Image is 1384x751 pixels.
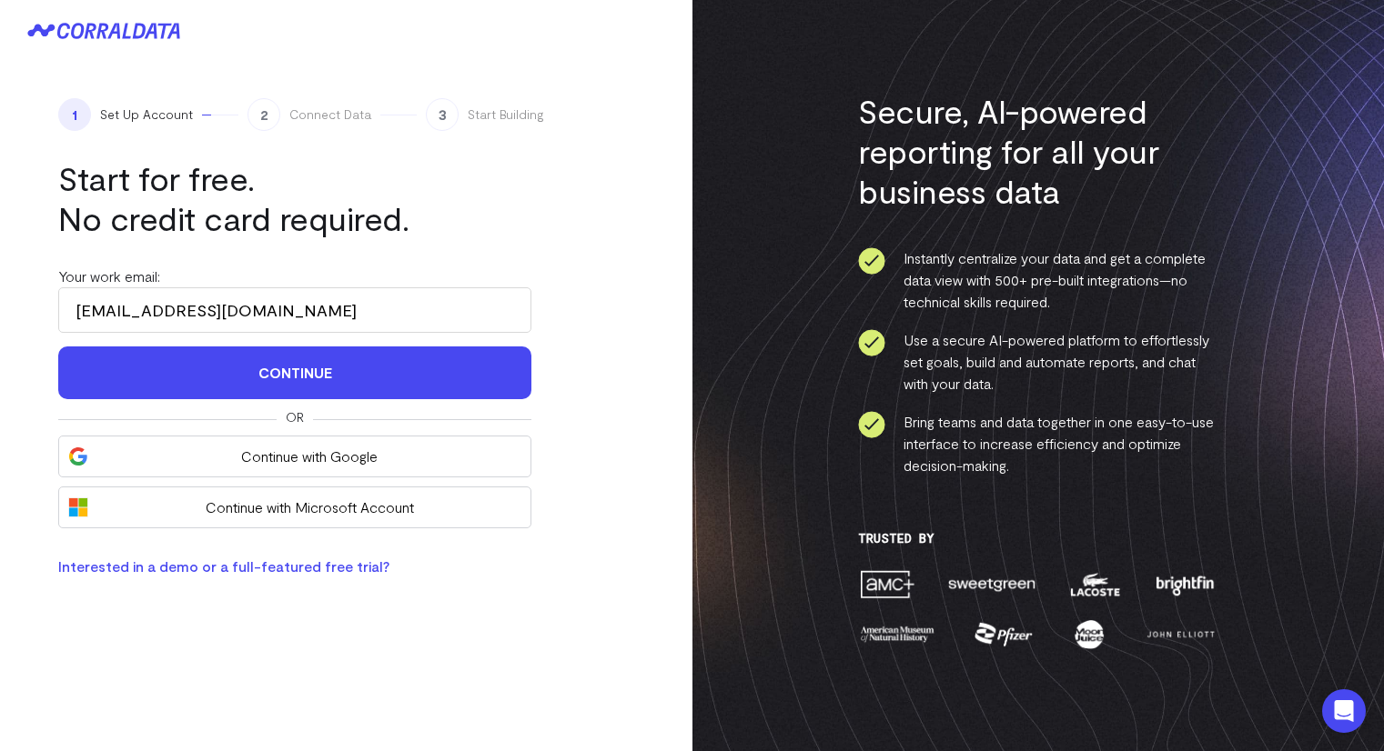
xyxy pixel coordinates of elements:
button: Continue with Microsoft Account [58,486,531,528]
li: Bring teams and data together in one easy-to-use interface to increase efficiency and optimize de... [858,411,1217,476]
span: 3 [426,98,459,131]
button: Continue with Google [58,436,531,477]
span: 1 [58,98,91,131]
span: Or [286,408,304,426]
li: Instantly centralize your data and get a complete data view with 500+ pre-built integrations—no t... [858,247,1217,313]
a: Interested in a demo or a full-featured free trial? [58,557,389,575]
span: Connect Data [289,105,371,124]
span: Continue with Google [97,446,521,467]
span: Start Building [468,105,544,124]
label: Your work email: [58,267,160,285]
div: Open Intercom Messenger [1322,689,1366,733]
span: Set Up Account [100,105,193,124]
h3: Trusted By [858,531,1217,546]
li: Use a secure AI-powered platform to effortlessly set goals, build and automate reports, and chat ... [858,329,1217,395]
span: 2 [248,98,280,131]
span: Continue with Microsoft Account [97,496,521,518]
button: Continue [58,346,531,399]
h3: Secure, AI-powered reporting for all your business data [858,91,1217,211]
h1: Start for free. No credit card required. [58,158,531,238]
input: Enter your work email address [58,287,531,333]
